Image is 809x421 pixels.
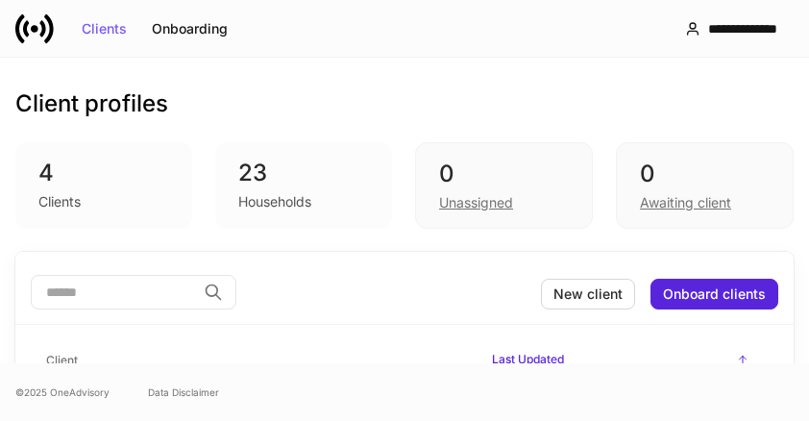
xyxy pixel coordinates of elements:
div: Awaiting client [640,193,731,212]
div: Clients [38,192,81,211]
div: Onboard clients [663,287,766,301]
div: 0Unassigned [415,142,593,229]
span: Last Updated [484,340,756,382]
div: 0 [640,159,770,189]
button: Onboarding [139,13,240,44]
button: New client [541,279,635,310]
div: 4 [38,158,169,188]
h6: Last Updated [492,350,564,368]
div: Clients [82,22,127,36]
div: Unassigned [439,193,513,212]
a: Data Disclaimer [148,384,219,400]
span: Client [38,341,469,381]
div: 0 [439,159,569,189]
div: 23 [238,158,369,188]
h6: Client [46,351,78,369]
div: Onboarding [152,22,228,36]
div: Households [238,192,311,211]
div: New client [553,287,623,301]
button: Onboard clients [650,279,778,310]
h3: Client profiles [15,88,168,119]
div: 0Awaiting client [616,142,794,229]
button: Clients [69,13,139,44]
span: © 2025 OneAdvisory [15,384,110,400]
